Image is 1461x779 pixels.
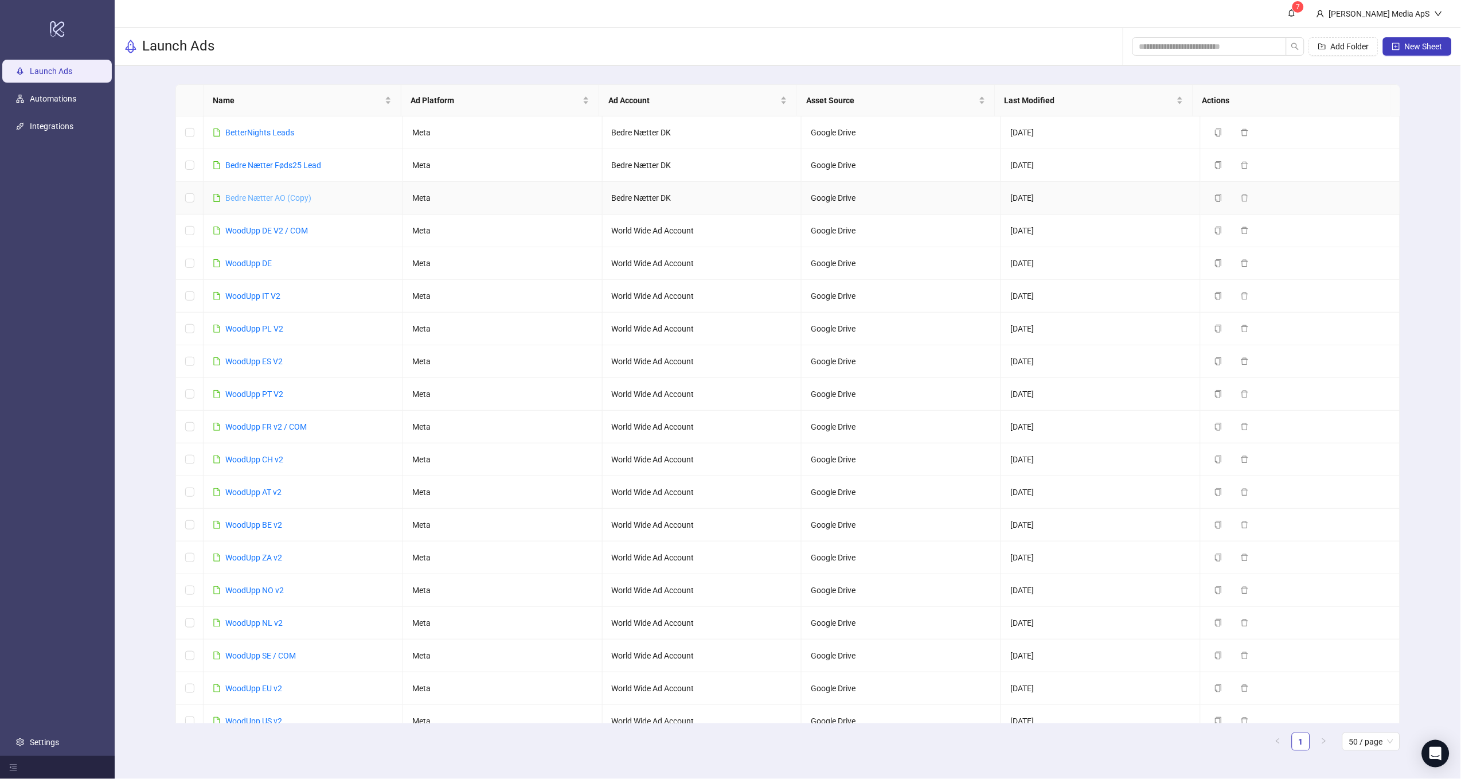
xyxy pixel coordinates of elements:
[403,574,603,607] td: Meta
[1331,42,1369,51] span: Add Folder
[403,378,603,411] td: Meta
[213,717,221,725] span: file
[1269,733,1287,751] li: Previous Page
[213,521,221,529] span: file
[1241,455,1249,463] span: delete
[225,389,283,399] a: WoodUpp PT V2
[1001,280,1201,313] td: [DATE]
[1292,1,1304,13] sup: 7
[225,226,308,235] a: WoodUpp DE V2 / COM
[403,607,603,640] td: Meta
[9,764,17,772] span: menu-fold
[411,94,580,107] span: Ad Platform
[802,574,1001,607] td: Google Drive
[1241,227,1249,235] span: delete
[225,488,282,497] a: WoodUpp AT v2
[213,423,221,431] span: file
[1288,9,1296,17] span: bell
[603,607,802,640] td: World Wide Ad Account
[802,280,1001,313] td: Google Drive
[802,607,1001,640] td: Google Drive
[1241,619,1249,627] span: delete
[603,313,802,345] td: World Wide Ad Account
[403,476,603,509] td: Meta
[802,345,1001,378] td: Google Drive
[603,574,802,607] td: World Wide Ad Account
[603,509,802,542] td: World Wide Ad Account
[603,476,802,509] td: World Wide Ad Account
[1241,652,1249,660] span: delete
[806,94,976,107] span: Asset Source
[225,651,296,660] a: WoodUpp SE / COM
[1241,521,1249,529] span: delete
[213,292,221,300] span: file
[802,313,1001,345] td: Google Drive
[1001,411,1201,443] td: [DATE]
[401,85,599,116] th: Ad Platform
[802,411,1001,443] td: Google Drive
[213,652,221,660] span: file
[403,116,603,149] td: Meta
[403,509,603,542] td: Meta
[1001,640,1201,672] td: [DATE]
[403,280,603,313] td: Meta
[225,716,282,726] a: WoodUpp US v2
[213,227,221,235] span: file
[802,542,1001,574] td: Google Drive
[403,345,603,378] td: Meta
[213,619,221,627] span: file
[403,542,603,574] td: Meta
[213,357,221,365] span: file
[225,291,280,301] a: WoodUpp IT V2
[995,85,1193,116] th: Last Modified
[213,586,221,594] span: file
[1214,227,1222,235] span: copy
[1001,607,1201,640] td: [DATE]
[1309,37,1378,56] button: Add Folder
[1241,194,1249,202] span: delete
[599,85,797,116] th: Ad Account
[403,313,603,345] td: Meta
[225,324,283,333] a: WoodUpp PL V2
[1001,215,1201,247] td: [DATE]
[1241,292,1249,300] span: delete
[1214,423,1222,431] span: copy
[142,37,214,56] h3: Launch Ads
[1214,128,1222,137] span: copy
[1001,313,1201,345] td: [DATE]
[1001,705,1201,738] td: [DATE]
[225,357,283,366] a: WoodUpp ES V2
[403,411,603,443] td: Meta
[603,640,802,672] td: World Wide Ad Account
[1349,733,1393,750] span: 50 / page
[1241,488,1249,496] span: delete
[1241,161,1249,169] span: delete
[603,182,802,215] td: Bedre Nætter DK
[30,738,59,747] a: Settings
[797,85,995,116] th: Asset Source
[213,684,221,692] span: file
[608,94,778,107] span: Ad Account
[403,215,603,247] td: Meta
[1001,574,1201,607] td: [DATE]
[802,476,1001,509] td: Google Drive
[603,280,802,313] td: World Wide Ad Account
[30,67,72,76] a: Launch Ads
[225,618,283,628] a: WoodUpp NL v2
[1001,443,1201,476] td: [DATE]
[1005,94,1174,107] span: Last Modified
[1315,733,1333,751] button: right
[225,586,284,595] a: WoodUpp NO v2
[225,684,282,693] a: WoodUpp EU v2
[603,215,802,247] td: World Wide Ad Account
[403,672,603,705] td: Meta
[403,443,603,476] td: Meta
[213,554,221,562] span: file
[1001,378,1201,411] td: [DATE]
[1241,717,1249,725] span: delete
[1315,733,1333,751] li: Next Page
[1214,652,1222,660] span: copy
[1214,717,1222,725] span: copy
[1292,733,1310,750] a: 1
[225,553,282,562] a: WoodUpp ZA v2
